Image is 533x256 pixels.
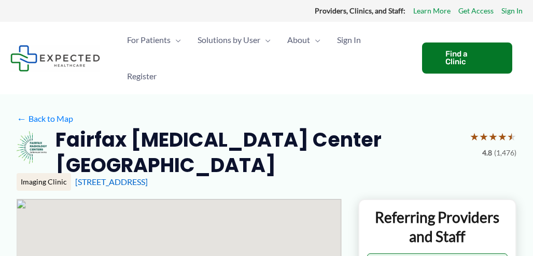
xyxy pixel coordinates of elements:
[127,22,171,58] span: For Patients
[337,22,361,58] span: Sign In
[507,127,516,146] span: ★
[482,146,492,160] span: 4.8
[17,111,73,126] a: ←Back to Map
[119,58,165,94] a: Register
[315,6,405,15] strong: Providers, Clinics, and Staff:
[119,22,412,94] nav: Primary Site Navigation
[367,208,508,246] p: Referring Providers and Staff
[413,4,451,18] a: Learn More
[189,22,279,58] a: Solutions by UserMenu Toggle
[479,127,488,146] span: ★
[10,45,100,72] img: Expected Healthcare Logo - side, dark font, small
[458,4,494,18] a: Get Access
[171,22,181,58] span: Menu Toggle
[287,22,310,58] span: About
[494,146,516,160] span: (1,476)
[127,58,157,94] span: Register
[119,22,189,58] a: For PatientsMenu Toggle
[470,127,479,146] span: ★
[17,113,26,123] span: ←
[17,173,71,191] div: Imaging Clinic
[260,22,271,58] span: Menu Toggle
[310,22,320,58] span: Menu Toggle
[329,22,369,58] a: Sign In
[55,127,461,178] h2: Fairfax [MEDICAL_DATA] Center [GEOGRAPHIC_DATA]
[198,22,260,58] span: Solutions by User
[75,177,148,187] a: [STREET_ADDRESS]
[501,4,523,18] a: Sign In
[279,22,329,58] a: AboutMenu Toggle
[422,42,512,74] a: Find a Clinic
[498,127,507,146] span: ★
[488,127,498,146] span: ★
